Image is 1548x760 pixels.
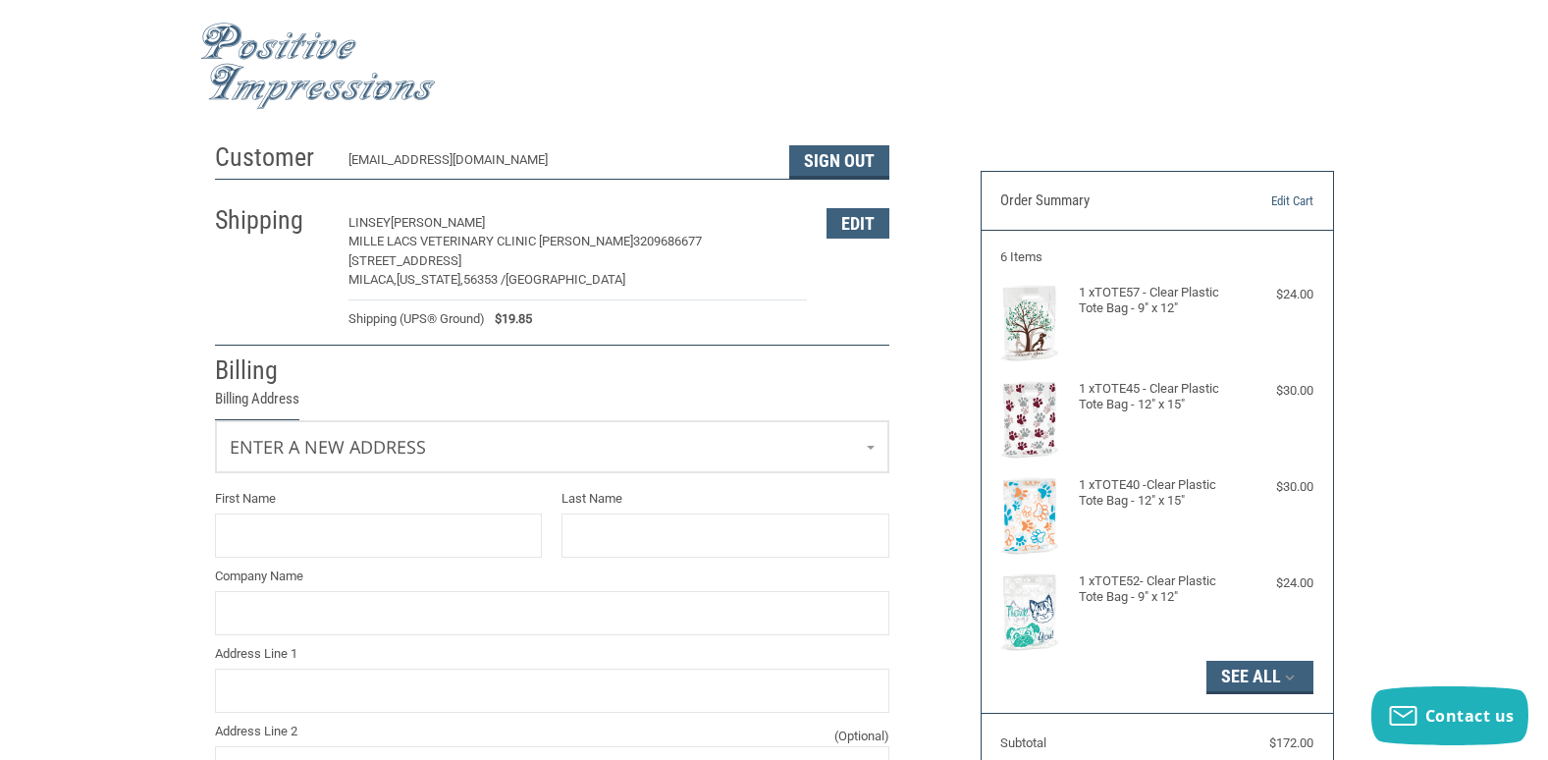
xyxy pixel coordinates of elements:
a: Enter or select a different address [216,421,888,472]
div: $24.00 [1235,573,1313,593]
label: Company Name [215,567,889,586]
span: Shipping (UPS® Ground) [348,309,485,329]
label: Last Name [561,489,889,509]
span: 56353 / [463,272,506,287]
h4: 1 x TOTE57 - Clear Plastic Tote Bag - 9" x 12" [1079,285,1231,317]
h4: 1 x TOTE40 -Clear Plastic Tote Bag - 12" x 15" [1079,477,1231,510]
span: [STREET_ADDRESS] [348,253,461,268]
h3: Order Summary [1000,191,1213,211]
h2: Billing [215,354,330,387]
legend: Billing Address [215,388,299,420]
label: Address Line 1 [215,644,889,664]
span: [PERSON_NAME] [391,215,485,230]
span: [US_STATE], [397,272,463,287]
span: 3209686677 [633,234,702,248]
span: MILACA, [348,272,397,287]
img: Positive Impressions [200,23,436,110]
h2: Shipping [215,204,330,237]
h2: Customer [215,141,330,174]
small: (Optional) [834,727,889,746]
h4: 1 x TOTE45 - Clear Plastic Tote Bag - 12" x 15" [1079,381,1231,413]
span: Enter a new address [230,435,426,459]
button: See All [1206,661,1313,694]
span: Subtotal [1000,735,1046,750]
button: Edit [827,208,889,239]
span: $19.85 [485,309,532,329]
label: First Name [215,489,543,509]
div: $30.00 [1235,477,1313,497]
label: Address Line 2 [215,722,889,741]
div: $30.00 [1235,381,1313,401]
div: [EMAIL_ADDRESS][DOMAIN_NAME] [348,150,770,179]
span: [GEOGRAPHIC_DATA] [506,272,625,287]
span: MILLE LACS VETERINARY CLINIC [PERSON_NAME] [348,234,633,248]
h3: 6 Items [1000,249,1313,265]
span: Contact us [1425,705,1515,727]
a: Edit Cart [1213,191,1313,211]
span: LINSEY [348,215,391,230]
button: Sign Out [789,145,889,179]
h4: 1 x TOTE52- Clear Plastic Tote Bag - 9" x 12" [1079,573,1231,606]
span: $172.00 [1269,735,1313,750]
div: $24.00 [1235,285,1313,304]
button: Contact us [1371,686,1528,745]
